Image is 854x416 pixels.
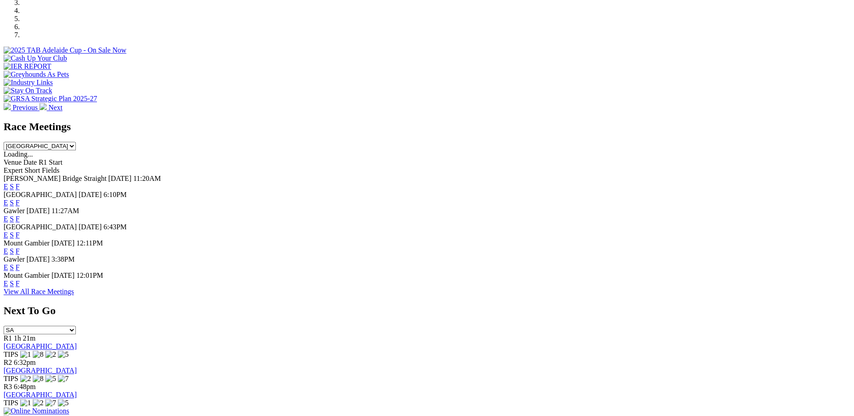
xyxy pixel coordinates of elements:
a: F [16,183,20,190]
a: S [10,215,14,223]
span: Mount Gambier [4,271,50,279]
span: R2 [4,359,12,366]
img: 1 [20,399,31,407]
img: 2 [45,350,56,359]
span: [DATE] [26,207,50,215]
a: S [10,280,14,287]
span: Fields [42,166,59,174]
img: Greyhounds As Pets [4,70,69,79]
img: Stay On Track [4,87,52,95]
a: E [4,183,8,190]
span: [DATE] [108,175,131,182]
img: Cash Up Your Club [4,54,67,62]
span: R1 [4,334,12,342]
span: 6:10PM [104,191,127,198]
a: S [10,247,14,255]
h2: Race Meetings [4,121,850,133]
img: Online Nominations [4,407,69,415]
span: Short [25,166,40,174]
img: 5 [45,375,56,383]
span: Previous [13,104,38,111]
a: S [10,199,14,206]
a: F [16,280,20,287]
a: F [16,199,20,206]
a: F [16,263,20,271]
span: R3 [4,383,12,390]
span: [DATE] [52,239,75,247]
img: Industry Links [4,79,53,87]
a: S [10,263,14,271]
span: 11:27AM [52,207,79,215]
a: E [4,280,8,287]
a: [GEOGRAPHIC_DATA] [4,391,77,398]
img: 2 [33,399,44,407]
span: 6:48pm [14,383,36,390]
span: [PERSON_NAME] Bridge Straight [4,175,106,182]
span: 6:32pm [14,359,36,366]
img: 5 [58,350,69,359]
span: 12:11PM [76,239,103,247]
img: chevron-right-pager-white.svg [39,103,47,110]
img: 7 [45,399,56,407]
a: S [10,183,14,190]
span: Venue [4,158,22,166]
span: TIPS [4,350,18,358]
a: Next [39,104,62,111]
span: Next [48,104,62,111]
a: E [4,263,8,271]
a: S [10,231,14,239]
img: 2 [20,375,31,383]
span: 6:43PM [104,223,127,231]
span: [DATE] [79,191,102,198]
span: Loading... [4,150,33,158]
span: 11:20AM [133,175,161,182]
img: 2025 TAB Adelaide Cup - On Sale Now [4,46,127,54]
span: [DATE] [52,271,75,279]
span: [GEOGRAPHIC_DATA] [4,191,77,198]
h2: Next To Go [4,305,850,317]
span: Date [23,158,37,166]
span: Mount Gambier [4,239,50,247]
a: E [4,199,8,206]
img: 8 [33,375,44,383]
img: IER REPORT [4,62,51,70]
img: chevron-left-pager-white.svg [4,103,11,110]
a: F [16,247,20,255]
span: 12:01PM [76,271,103,279]
span: TIPS [4,399,18,407]
a: F [16,231,20,239]
img: 5 [58,399,69,407]
a: [GEOGRAPHIC_DATA] [4,367,77,374]
a: [GEOGRAPHIC_DATA] [4,342,77,350]
span: [DATE] [26,255,50,263]
span: TIPS [4,375,18,382]
img: 1 [20,350,31,359]
a: Previous [4,104,39,111]
span: 3:38PM [52,255,75,263]
a: E [4,247,8,255]
span: R1 Start [39,158,62,166]
span: [GEOGRAPHIC_DATA] [4,223,77,231]
img: 8 [33,350,44,359]
span: Gawler [4,255,25,263]
span: Gawler [4,207,25,215]
a: E [4,215,8,223]
img: 7 [58,375,69,383]
a: View All Race Meetings [4,288,74,295]
a: E [4,231,8,239]
span: Expert [4,166,23,174]
span: [DATE] [79,223,102,231]
img: GRSA Strategic Plan 2025-27 [4,95,97,103]
span: 1h 21m [14,334,35,342]
a: F [16,215,20,223]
